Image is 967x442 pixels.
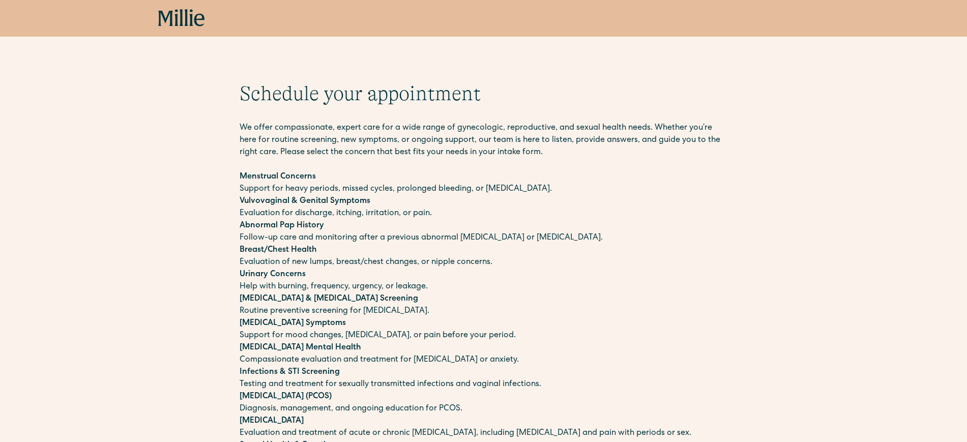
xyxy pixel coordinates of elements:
strong: Vulvovaginal & Genital Symptoms [240,197,370,205]
p: Follow-up care and monitoring after a previous abnormal [MEDICAL_DATA] or [MEDICAL_DATA]. [240,220,728,244]
p: Evaluation for discharge, itching, irritation, or pain. [240,195,728,220]
p: Testing and treatment for sexually transmitted infections and vaginal infections. [240,366,728,391]
p: We offer compassionate, expert care for a wide range of gynecologic, reproductive, and sexual hea... [240,122,728,159]
p: Help with burning, frequency, urgency, or leakage. [240,269,728,293]
strong: [MEDICAL_DATA] [240,417,304,425]
strong: Menstrual Concerns [240,173,316,181]
p: Support for heavy periods, missed cycles, prolonged bleeding, or [MEDICAL_DATA]. [240,171,728,195]
p: Evaluation of new lumps, breast/chest changes, or nipple concerns. [240,244,728,269]
strong: [MEDICAL_DATA] & [MEDICAL_DATA] Screening [240,295,418,303]
strong: Abnormal Pap History [240,222,324,230]
strong: [MEDICAL_DATA] Mental Health [240,344,361,352]
p: Diagnosis, management, and ongoing education for PCOS. [240,391,728,415]
p: Routine preventive screening for [MEDICAL_DATA]. [240,293,728,317]
p: Compassionate evaluation and treatment for [MEDICAL_DATA] or anxiety. [240,342,728,366]
strong: [MEDICAL_DATA] (PCOS) [240,393,332,401]
strong: Breast/Chest Health [240,246,317,254]
p: Support for mood changes, [MEDICAL_DATA], or pain before your period. [240,317,728,342]
strong: Urinary Concerns [240,271,306,279]
p: ‍ [240,159,728,171]
p: Evaluation and treatment of acute or chronic [MEDICAL_DATA], including [MEDICAL_DATA] and pain wi... [240,415,728,439]
strong: [MEDICAL_DATA] Symptoms [240,319,346,328]
strong: Infections & STI Screening [240,368,340,376]
h1: Schedule your appointment [240,81,728,106]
